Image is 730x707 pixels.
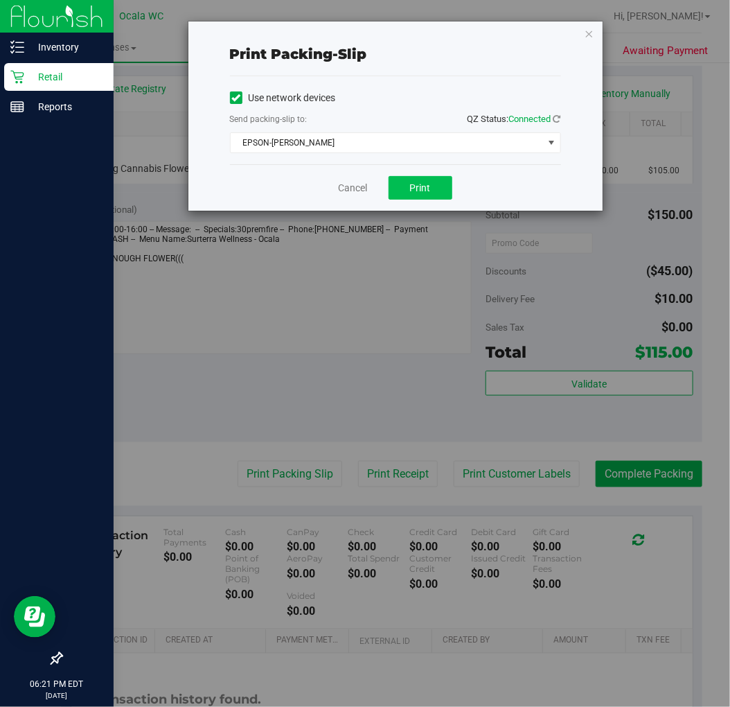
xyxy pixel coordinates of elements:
[10,40,24,54] inline-svg: Inventory
[542,133,560,152] span: select
[231,133,543,152] span: EPSON-[PERSON_NAME]
[6,690,107,701] p: [DATE]
[468,114,561,124] span: QZ Status:
[389,176,452,200] button: Print
[24,69,107,85] p: Retail
[230,46,367,62] span: Print packing-slip
[410,182,431,193] span: Print
[509,114,551,124] span: Connected
[24,39,107,55] p: Inventory
[230,113,308,125] label: Send packing-slip to:
[24,98,107,115] p: Reports
[10,100,24,114] inline-svg: Reports
[339,181,368,195] a: Cancel
[230,91,336,105] label: Use network devices
[6,678,107,690] p: 06:21 PM EDT
[10,70,24,84] inline-svg: Retail
[14,596,55,638] iframe: Resource center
